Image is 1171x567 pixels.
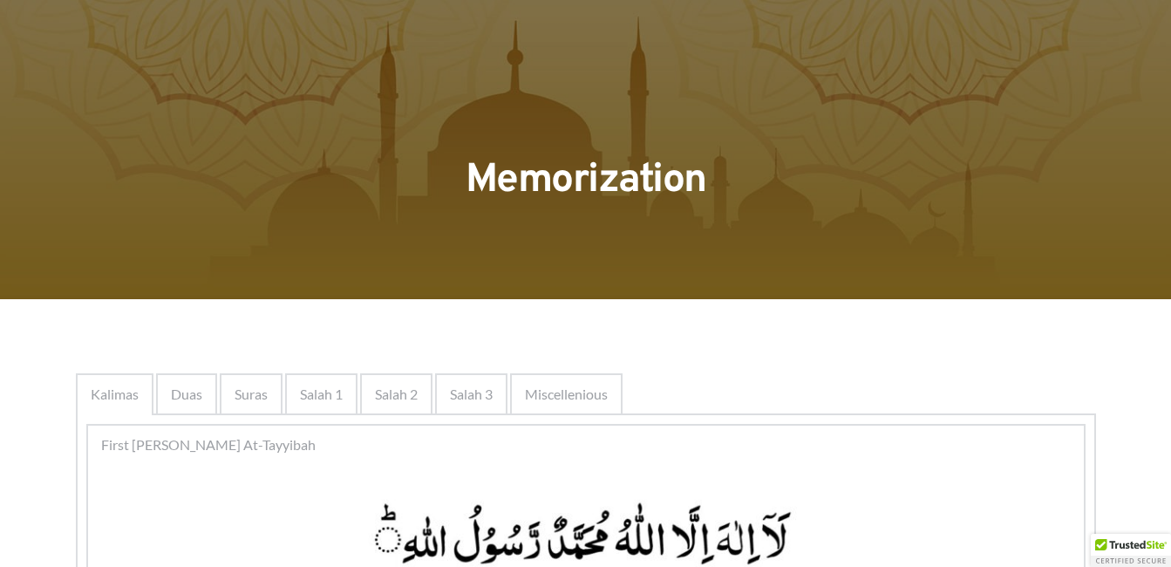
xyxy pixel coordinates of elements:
span: Salah 2 [375,384,418,405]
span: Kalimas [91,384,139,405]
span: Memorization [466,155,706,207]
span: Suras [235,384,268,405]
span: First [PERSON_NAME] At-Tayyibah [101,434,316,455]
span: Duas [171,384,202,405]
div: TrustedSite Certified [1091,534,1171,567]
span: Miscellenious [525,384,608,405]
span: Salah 3 [450,384,493,405]
span: Salah 1 [300,384,343,405]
